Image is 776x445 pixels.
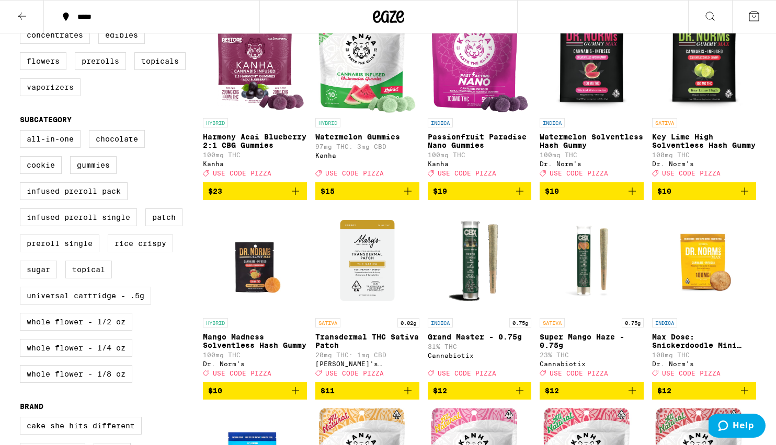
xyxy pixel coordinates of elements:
p: Watermelon Solventless Hash Gummy [540,133,644,149]
div: Kanha [428,160,532,167]
span: USE CODE PIZZA [325,170,384,177]
label: Whole Flower - 1/4 oz [20,339,132,357]
img: Mary's Medicinals - Transdermal THC Sativa Patch [315,208,419,313]
label: Chocolate [89,130,145,148]
a: Open page for Watermelon Gummies from Kanha [315,8,419,182]
span: USE CODE PIZZA [550,370,608,377]
button: Add to bag [652,382,756,400]
span: $11 [321,387,335,395]
button: Add to bag [315,382,419,400]
p: INDICA [428,118,453,127]
label: Concentrates [20,26,90,44]
img: Kanha - Passionfruit Paradise Nano Gummies [431,8,528,113]
label: Topical [65,261,112,278]
p: 23% THC [540,352,644,358]
div: Cannabiotix [428,352,532,359]
p: INDICA [428,318,453,327]
p: SATIVA [652,118,677,127]
a: Open page for Super Mango Haze - 0.75g from Cannabiotix [540,208,644,382]
a: Open page for Mango Madness Solventless Hash Gummy from Dr. Norm's [203,208,307,382]
p: 0.02g [397,318,419,327]
legend: Brand [20,402,43,411]
p: 0.75g [509,318,531,327]
label: Sugar [20,261,57,278]
div: Kanha [203,160,307,167]
p: 100mg THC [652,151,756,158]
p: 31% THC [428,343,532,350]
img: Cannabiotix - Super Mango Haze - 0.75g [540,208,644,313]
img: Dr. Norm's - Key Lime High Solventless Hash Gummy [654,8,755,113]
p: Passionfruit Paradise Nano Gummies [428,133,532,149]
span: USE CODE PIZZA [438,170,496,177]
div: Dr. Norm's [540,160,644,167]
label: Universal Cartridge - .5g [20,287,151,305]
legend: Subcategory [20,115,72,124]
label: Edibles [98,26,145,44]
span: USE CODE PIZZA [213,170,271,177]
p: Grand Master - 0.75g [428,333,532,341]
label: Topicals [134,52,186,70]
p: HYBRID [315,118,340,127]
p: 20mg THC: 1mg CBD [315,352,419,358]
label: Whole Flower - 1/8 oz [20,365,132,383]
a: Open page for Transdermal THC Sativa Patch from Mary's Medicinals [315,208,419,382]
button: Add to bag [540,382,644,400]
span: $12 [657,387,671,395]
a: Open page for Watermelon Solventless Hash Gummy from Dr. Norm's [540,8,644,182]
label: Cookie [20,156,62,174]
div: Kanha [315,152,419,159]
p: 108mg THC [652,352,756,358]
label: Cake She Hits Different [20,417,142,435]
p: Super Mango Haze - 0.75g [540,333,644,349]
a: Open page for Harmony Acai Blueberry 2:1 CBG Gummies from Kanha [203,8,307,182]
label: Infused Preroll Single [20,208,137,226]
p: Mango Madness Solventless Hash Gummy [203,333,307,349]
img: Kanha - Watermelon Gummies [318,8,416,113]
img: Dr. Norm's - Watermelon Solventless Hash Gummy [541,8,642,113]
label: Prerolls [75,52,126,70]
p: Max Dose: Snickerdoodle Mini Cookie - Indica [652,333,756,349]
button: Add to bag [203,382,307,400]
p: 100mg THC [203,151,307,158]
span: USE CODE PIZZA [662,170,721,177]
span: USE CODE PIZZA [550,170,608,177]
button: Add to bag [315,182,419,200]
button: Add to bag [540,182,644,200]
button: Add to bag [652,182,756,200]
img: Dr. Norm's - Mango Madness Solventless Hash Gummy [203,208,307,313]
span: USE CODE PIZZA [213,370,271,377]
span: $12 [545,387,559,395]
p: INDICA [540,118,565,127]
div: Cannabiotix [540,360,644,367]
label: Infused Preroll Pack [20,182,128,200]
span: USE CODE PIZZA [662,370,721,377]
a: Open page for Grand Master - 0.75g from Cannabiotix [428,208,532,382]
button: Add to bag [203,182,307,200]
button: Add to bag [428,382,532,400]
p: 100mg THC [203,352,307,358]
img: Kanha - Harmony Acai Blueberry 2:1 CBG Gummies [204,8,306,113]
p: SATIVA [540,318,565,327]
div: Dr. Norm's [203,360,307,367]
label: Flowers [20,52,66,70]
label: Preroll Single [20,235,99,252]
label: Patch [145,208,182,226]
span: $10 [545,187,559,195]
p: 0.75g [622,318,644,327]
span: USE CODE PIZZA [325,370,384,377]
p: 100mg THC [540,151,644,158]
p: HYBRID [203,118,228,127]
span: $19 [433,187,447,195]
label: Gummies [70,156,117,174]
label: Rice Crispy [108,235,173,252]
label: All-In-One [20,130,81,148]
span: $15 [321,187,335,195]
p: HYBRID [203,318,228,327]
p: SATIVA [315,318,340,327]
span: $12 [433,387,447,395]
span: $10 [657,187,671,195]
label: Whole Flower - 1/2 oz [20,313,132,331]
label: Vaporizers [20,78,81,96]
p: INDICA [652,318,677,327]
